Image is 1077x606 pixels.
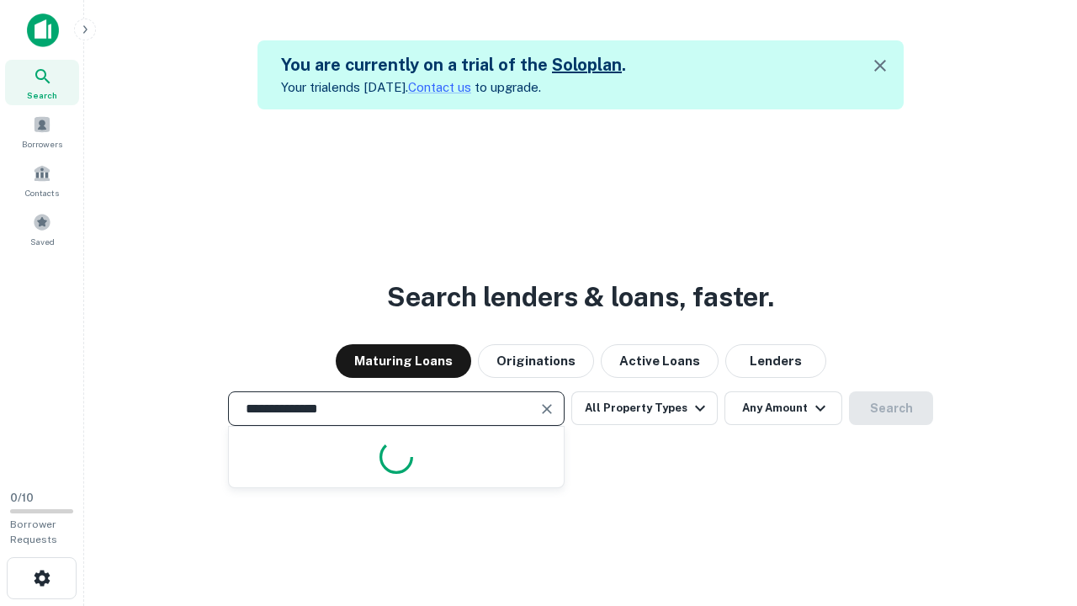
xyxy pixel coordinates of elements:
button: Lenders [725,344,826,378]
h5: You are currently on a trial of the . [281,52,626,77]
button: All Property Types [571,391,718,425]
button: Active Loans [601,344,719,378]
span: Borrowers [22,137,62,151]
span: Contacts [25,186,59,199]
a: Saved [5,206,79,252]
button: Clear [535,397,559,421]
span: Borrower Requests [10,518,57,545]
span: Saved [30,235,55,248]
iframe: Chat Widget [993,471,1077,552]
button: Any Amount [724,391,842,425]
a: Search [5,60,79,105]
span: 0 / 10 [10,492,34,504]
span: Search [27,88,57,102]
p: Your trial ends [DATE]. to upgrade. [281,77,626,98]
a: Borrowers [5,109,79,154]
img: capitalize-icon.png [27,13,59,47]
button: Maturing Loans [336,344,471,378]
a: Contact us [408,80,471,94]
a: Soloplan [552,55,622,75]
h3: Search lenders & loans, faster. [387,277,774,317]
a: Contacts [5,157,79,203]
button: Originations [478,344,594,378]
